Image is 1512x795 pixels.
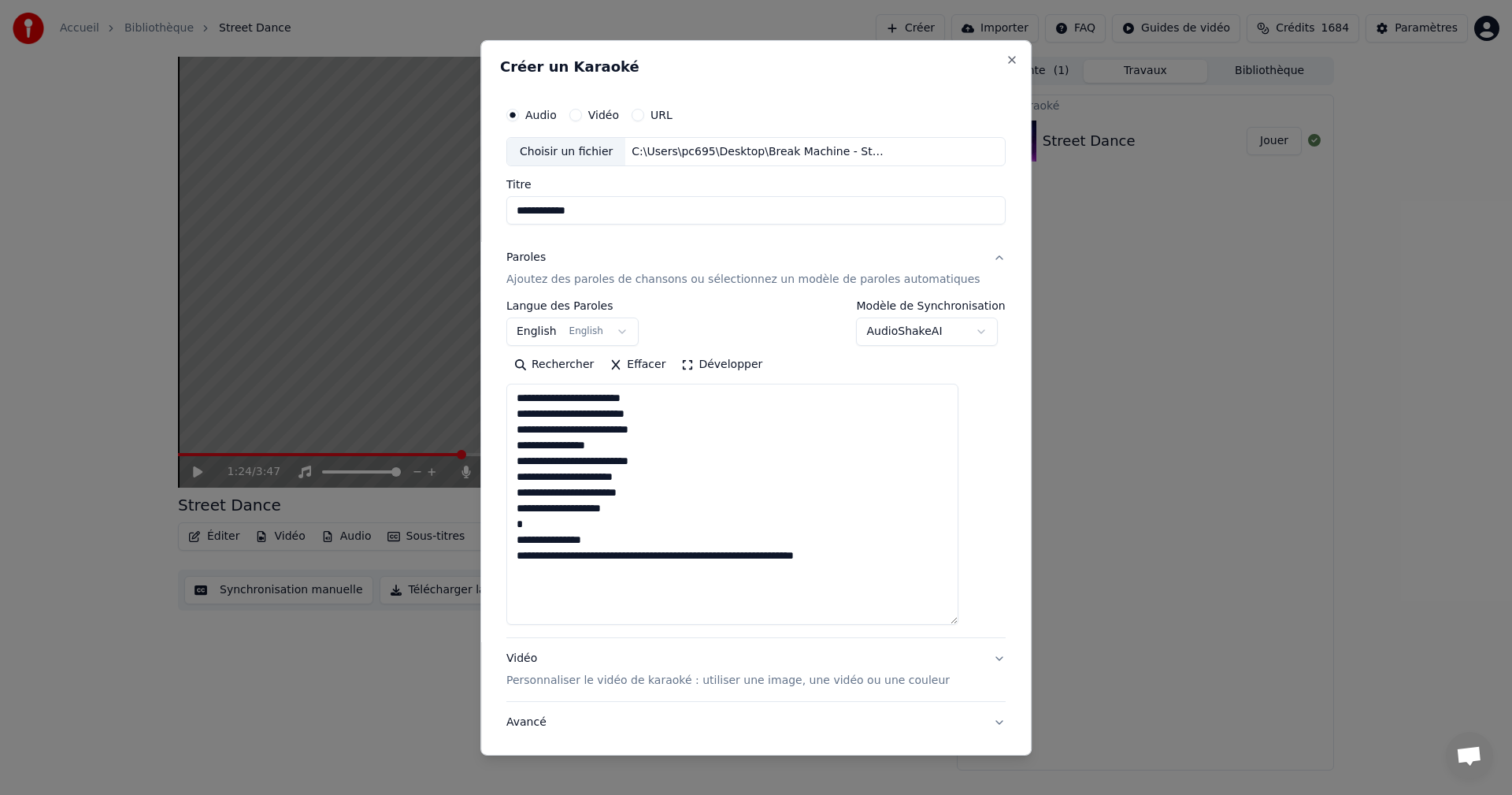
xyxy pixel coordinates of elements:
[857,300,1006,311] label: Modèle de Synchronisation
[506,300,639,311] label: Langue des Paroles
[506,272,980,288] p: Ajoutez des paroles de chansons ou sélectionnez un modèle de paroles automatiques
[674,352,771,377] button: Développer
[506,651,950,689] div: Vidéo
[506,237,1006,300] button: ParolesAjoutez des paroles de chansons ou sélectionnez un modèle de paroles automatiques
[525,109,557,120] label: Audio
[506,352,602,377] button: Rechercher
[506,179,1006,190] label: Titre
[506,300,1006,637] div: ParolesAjoutez des paroles de chansons ou sélectionnez un modèle de paroles automatiques
[507,137,625,165] div: Choisir un fichier
[650,109,673,120] label: URL
[626,143,894,159] div: C:\Users\pc695\Desktop\Break Machine - Street Dance (Official Video) HQ.mp3
[588,109,619,120] label: Vidéo
[602,352,673,377] button: Effacer
[506,702,1006,743] button: Avancé
[506,250,546,266] div: Paroles
[506,673,950,689] p: Personnaliser le vidéo de karaoké : utiliser une image, une vidéo ou une couleur
[506,638,1006,701] button: VidéoPersonnaliser le vidéo de karaoké : utiliser une image, une vidéo ou une couleur
[500,59,1012,73] h2: Créer un Karaoké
